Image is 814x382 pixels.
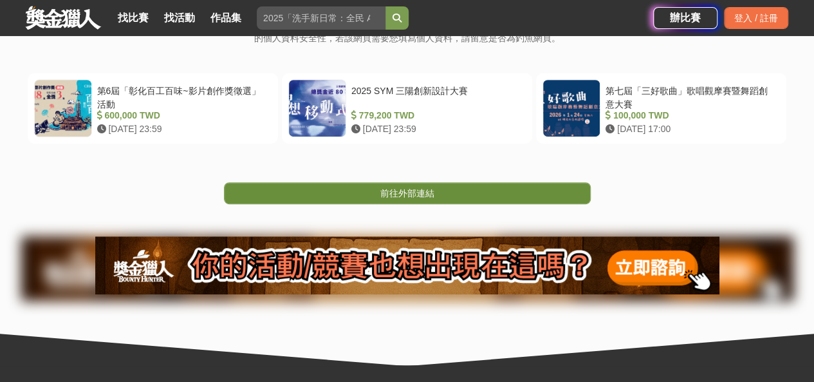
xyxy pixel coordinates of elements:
[536,73,786,144] a: 第七屆「三好歌曲」歌唱觀摩賽暨舞蹈創意大賽 100,000 TWD [DATE] 17:00
[351,109,521,122] div: 779,200 TWD
[97,109,266,122] div: 600,000 TWD
[606,122,775,136] div: [DATE] 17:00
[282,73,532,144] a: 2025 SYM 三陽創新設計大賽 779,200 TWD [DATE] 23:59
[606,109,775,122] div: 100,000 TWD
[351,84,521,109] div: 2025 SYM 三陽創新設計大賽
[724,7,788,29] div: 登入 / 註冊
[653,7,717,29] a: 辦比賽
[606,84,775,109] div: 第七屆「三好歌曲」歌唱觀摩賽暨舞蹈創意大賽
[224,182,591,204] a: 前往外部連結
[97,84,266,109] div: 第6屆「彰化百工百味~影片創作獎徵選」活動
[159,9,200,27] a: 找活動
[95,236,719,294] img: 905fc34d-8193-4fb2-a793-270a69788fd0.png
[380,188,434,198] span: 前往外部連結
[113,9,154,27] a: 找比賽
[97,122,266,136] div: [DATE] 23:59
[257,6,385,30] input: 2025「洗手新日常：全民 ALL IN」洗手歌全台徵選
[205,9,246,27] a: 作品集
[222,17,592,59] p: 提醒您，您即將連結至獎金獵人以外的網頁。此網頁可能隱藏木馬病毒程式；同時，為確保您的個人資料安全性，若該網頁需要您填寫個人資料，請留意是否為釣魚網頁。
[351,122,521,136] div: [DATE] 23:59
[28,73,278,144] a: 第6屆「彰化百工百味~影片創作獎徵選」活動 600,000 TWD [DATE] 23:59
